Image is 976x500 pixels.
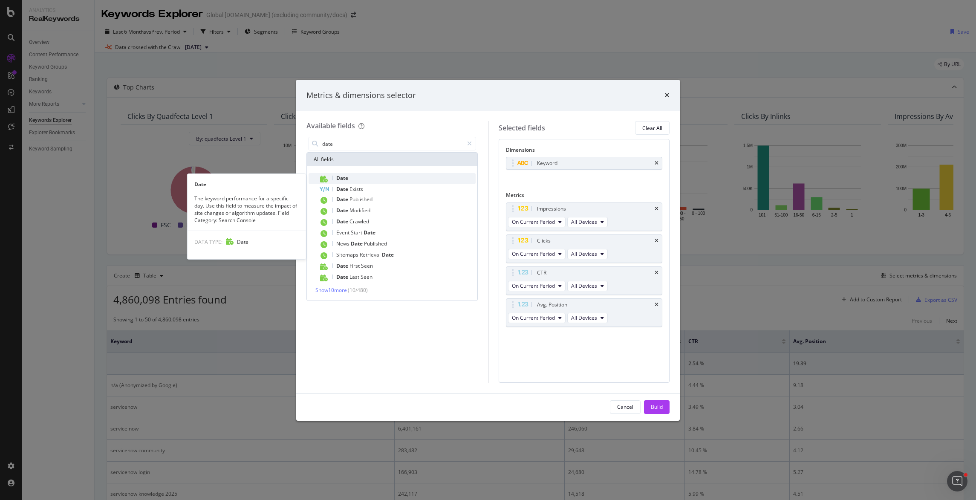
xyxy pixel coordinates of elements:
div: ImpressionstimesOn Current PeriodAll Devices [506,202,663,231]
div: All fields [307,153,477,166]
span: OK [61,235,72,247]
span: Last [349,273,361,280]
div: Impressions [537,205,566,213]
span: Modified [349,207,370,214]
div: ClickstimesOn Current PeriodAll Devices [506,234,663,263]
span: All Devices [571,314,597,321]
button: Home [133,3,150,20]
button: Build [644,400,670,414]
div: CTRtimesOn Current PeriodAll Devices [506,266,663,295]
div: times [664,90,670,101]
span: Date [336,262,349,269]
span: Date [336,218,349,225]
span: ( 10 / 480 ) [348,286,368,294]
div: Close [150,3,165,19]
button: Clear All [635,121,670,135]
span: Published [364,240,387,247]
span: First [349,262,361,269]
span: Bad [40,235,52,247]
div: Customer Support says… [7,182,164,210]
button: Gif picker [27,279,34,286]
img: Profile image for Laura [24,5,38,18]
iframe: Intercom live chat [947,471,967,491]
span: Date [351,240,364,247]
div: modal [296,80,680,421]
span: All Devices [571,282,597,289]
span: Date [336,273,349,280]
span: Retrieval [360,251,382,258]
span: Date [336,174,348,182]
span: Date [336,185,349,193]
div: Help [PERSON_NAME] understand how they’re doing: [14,188,133,204]
div: Selected fields [499,123,545,133]
span: Date [336,196,349,203]
button: Start recording [54,279,61,286]
span: Published [349,196,372,203]
span: Date [364,229,375,236]
div: Customer Support says… [7,34,164,80]
button: Emoji picker [13,279,20,286]
div: times [655,161,658,166]
div: Cancel [617,403,633,410]
div: times [655,270,658,275]
button: On Current Period [508,249,566,259]
div: Metrics [506,191,663,202]
span: News [336,240,351,247]
span: Seen [361,273,372,280]
span: Amazing [101,235,113,247]
div: We will try to get back to you as soon as possible. [14,51,133,68]
div: Avg. Position [537,301,567,309]
span: All Devices [571,250,597,257]
p: Active 11h ago [41,11,83,19]
span: Sitemaps [336,251,360,258]
button: On Current Period [508,217,566,227]
button: go back [6,3,22,20]
div: Date [188,181,306,188]
button: Cancel [610,400,641,414]
div: Dimensions [506,146,663,157]
div: times [655,302,658,307]
span: Event [336,229,351,236]
span: Exists [349,185,363,193]
div: Thank you for your patience. [14,39,133,47]
button: On Current Period [508,313,566,323]
div: Keyword [537,159,557,168]
span: Great [81,235,92,247]
div: Rate your conversation [16,219,117,229]
button: All Devices [567,249,608,259]
h1: [PERSON_NAME] [41,4,97,11]
span: Crawled [349,218,369,225]
div: times [655,238,658,243]
div: Thank you for your patience.We will try to get back to you as soon as possible. [7,34,140,73]
div: Avg. PositiontimesOn Current PeriodAll Devices [506,298,663,327]
span: Start [351,229,364,236]
span: Date [382,251,394,258]
span: On Current Period [512,250,555,257]
div: Build [651,403,663,410]
span: On Current Period [512,282,555,289]
div: Laura says… [7,80,164,182]
input: Search by field name [321,137,463,150]
div: Clear All [642,124,662,132]
div: Metrics & dimensions selector [306,90,416,101]
span: On Current Period [512,314,555,321]
div: Customer Support says… [7,210,164,271]
div: Help [PERSON_NAME] understand how they’re doing: [7,182,140,209]
span: On Current Period [512,218,555,225]
span: Seen [361,262,373,269]
div: Keywordtimes [506,157,663,170]
div: Available fields [306,121,355,130]
button: All Devices [567,281,608,291]
div: times [655,206,658,211]
button: All Devices [567,217,608,227]
button: All Devices [567,313,608,323]
div: Clicks [537,237,551,245]
span: All Devices [571,218,597,225]
button: Send a message… [146,276,160,289]
button: Upload attachment [40,279,47,286]
div: The keyword performance for a specific day. Use this field to measure the impact of site changes ... [188,195,306,224]
textarea: Message… [7,261,163,276]
span: Show 10 more [315,286,347,294]
span: Terrible [20,235,32,247]
div: CTR [537,269,546,277]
